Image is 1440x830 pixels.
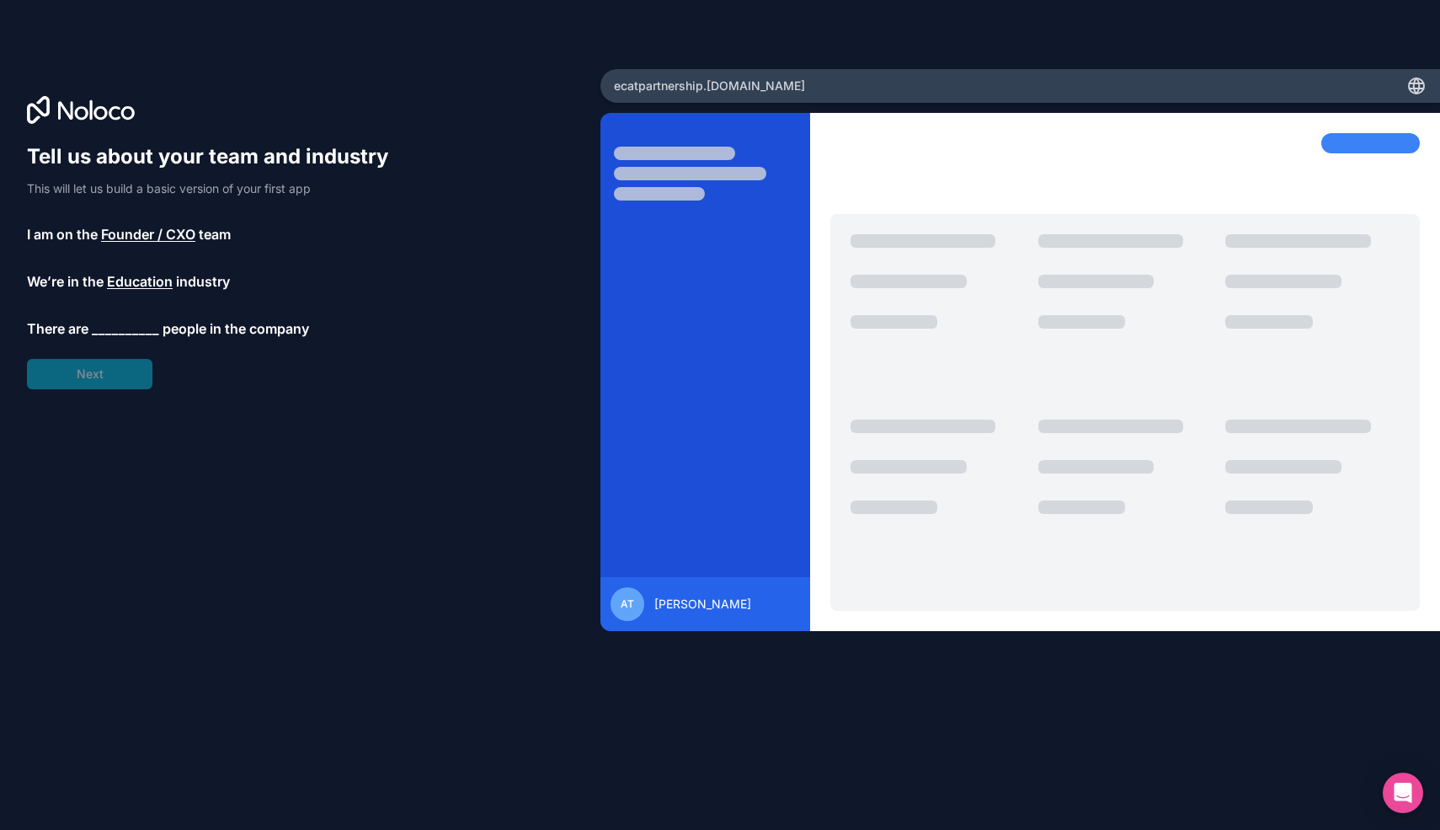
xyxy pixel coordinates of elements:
p: This will let us build a basic version of your first app [27,180,404,197]
span: [PERSON_NAME] [654,596,751,613]
span: We’re in the [27,271,104,292]
span: industry [176,271,230,292]
span: people in the company [163,319,309,339]
span: There are [27,319,88,339]
span: Education [107,271,173,292]
h1: Tell us about your team and industry [27,143,404,170]
span: I am on the [27,224,98,244]
span: ecatpartnership .[DOMAIN_NAME] [614,78,805,94]
span: __________ [92,319,159,339]
div: Open Intercom Messenger [1383,773,1423,813]
span: at [621,597,634,611]
span: team [199,224,231,244]
span: Founder / CXO [101,224,195,244]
